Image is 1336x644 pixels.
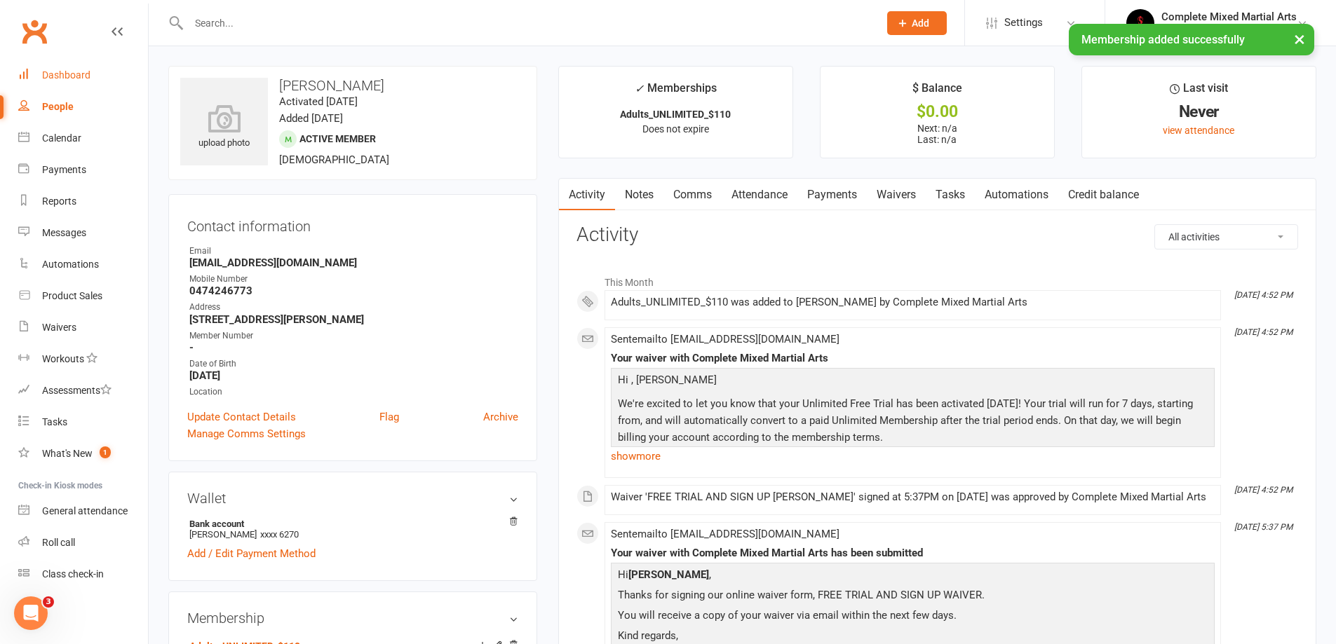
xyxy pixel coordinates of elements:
[18,154,148,186] a: Payments
[1234,327,1293,337] i: [DATE] 4:52 PM
[189,301,518,314] div: Address
[42,353,84,364] div: Workouts
[42,290,102,301] div: Product Sales
[611,333,839,345] span: Sent email to [EMAIL_ADDRESS][DOMAIN_NAME]
[833,104,1041,119] div: $0.00
[611,547,1215,559] div: Your waiver with Complete Mixed Martial Arts has been submitted
[1069,24,1314,55] div: Membership added successfully
[1126,9,1154,37] img: thumb_image1717476369.png
[559,179,615,211] a: Activity
[187,213,518,234] h3: Contact information
[483,409,518,425] a: Archive
[187,516,518,542] li: [PERSON_NAME]
[100,446,111,458] span: 1
[42,385,112,396] div: Assessments
[18,406,148,438] a: Tasks
[18,91,148,123] a: People
[642,123,709,135] span: Does not expire
[42,505,128,516] div: General attendance
[833,123,1041,145] p: Next: n/a Last: n/a
[912,79,962,104] div: $ Balance
[189,385,518,399] div: Location
[42,196,76,207] div: Reports
[189,245,518,258] div: Email
[611,528,839,540] span: Sent email to [EMAIL_ADDRESS][DOMAIN_NAME]
[614,395,1211,449] p: We're excited to let you know that your Unlimited Free Trial has been activated [DATE]! Your tria...
[1058,179,1149,211] a: Credit balance
[912,18,929,29] span: Add
[260,529,299,540] span: xxxx 6270
[614,371,1211,392] p: Hi , [PERSON_NAME]
[975,179,1058,211] a: Automations
[18,495,148,527] a: General attendance kiosk mode
[614,587,1211,607] p: Thanks for signing our online waiver form, FREE TRIAL AND SIGN UP WAIVER.
[187,610,518,626] h3: Membership
[1234,290,1293,300] i: [DATE] 4:52 PM
[42,568,104,580] div: Class check-in
[887,11,947,35] button: Add
[18,438,148,470] a: What's New1
[1170,79,1228,104] div: Last visit
[614,607,1211,627] p: You will receive a copy of your waiver via email within the next few days.
[635,82,644,95] i: ✓
[1234,522,1293,532] i: [DATE] 5:37 PM
[1163,125,1234,136] a: view attendance
[187,491,518,506] h3: Wallet
[187,409,296,425] a: Update Contact Details
[42,537,75,548] div: Roll call
[18,217,148,249] a: Messages
[611,352,1215,364] div: Your waiver with Complete Mixed Martial Arts
[926,179,975,211] a: Tasks
[18,527,148,559] a: Roll call
[18,60,148,91] a: Dashboard
[722,179,797,211] a: Attendance
[635,79,717,105] div: Memberships
[797,179,867,211] a: Payments
[18,559,148,590] a: Class kiosk mode
[576,224,1298,246] h3: Activity
[615,179,663,211] a: Notes
[184,13,869,33] input: Search...
[18,249,148,280] a: Automations
[18,343,148,375] a: Workouts
[279,153,389,166] span: [DEMOGRAPHIC_DATA]
[189,369,518,382] strong: [DATE]
[42,259,99,270] div: Automations
[379,409,399,425] a: Flag
[18,375,148,406] a: Assessments
[187,425,306,442] a: Manage Comms Settings
[42,132,81,144] div: Calendar
[189,519,511,529] strong: Bank account
[1234,485,1293,495] i: [DATE] 4:52 PM
[18,280,148,312] a: Product Sales
[279,95,358,108] time: Activated [DATE]
[189,285,518,297] strong: 0474246773
[1161,23,1297,36] div: Complete Mixed Martial Arts
[42,448,93,459] div: What's New
[576,268,1298,290] li: This Month
[17,14,52,49] a: Clubworx
[42,164,86,175] div: Payments
[187,545,316,562] a: Add / Edit Payment Method
[180,78,525,93] h3: [PERSON_NAME]
[189,256,518,269] strong: [EMAIL_ADDRESS][DOMAIN_NAME]
[14,596,48,630] iframe: Intercom live chat
[1161,11,1297,23] div: Complete Mixed Martial Arts
[42,101,74,112] div: People
[628,568,709,581] strong: [PERSON_NAME]
[18,186,148,217] a: Reports
[189,357,518,371] div: Date of Birth
[663,179,722,211] a: Comms
[42,416,67,427] div: Tasks
[18,312,148,343] a: Waivers
[189,341,518,354] strong: -
[1004,7,1043,39] span: Settings
[43,596,54,608] span: 3
[42,69,90,81] div: Dashboard
[189,313,518,326] strong: [STREET_ADDRESS][PERSON_NAME]
[867,179,926,211] a: Waivers
[620,109,731,120] strong: Adults_UNLIMITED_$110
[611,491,1215,503] div: Waiver 'FREE TRIAL AND SIGN UP [PERSON_NAME]' signed at 5:37PM on [DATE] was approved by Complete...
[611,446,1215,466] a: show more
[18,123,148,154] a: Calendar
